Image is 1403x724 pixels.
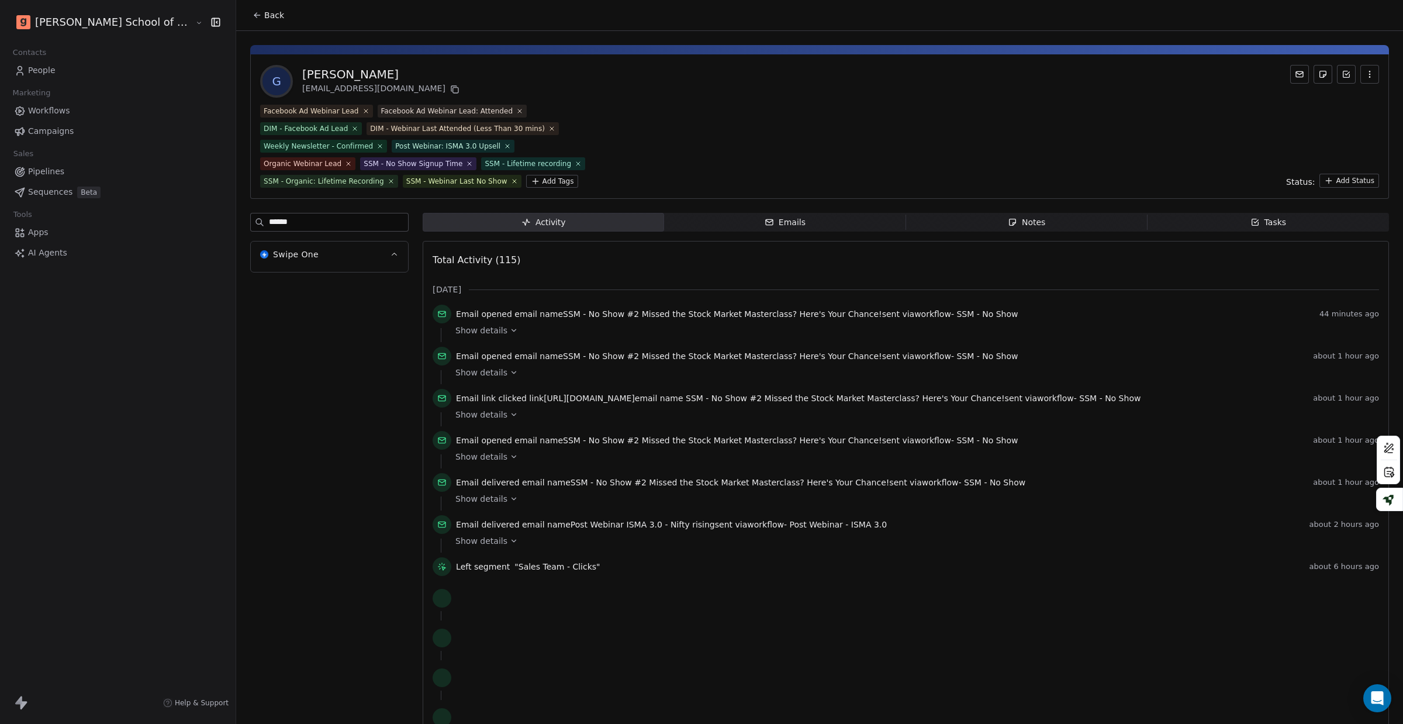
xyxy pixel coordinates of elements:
span: Total Activity (115) [433,254,520,266]
img: Goela%20School%20Logos%20(4).png [16,15,30,29]
div: [EMAIL_ADDRESS][DOMAIN_NAME] [302,82,462,96]
span: Show details [455,535,507,547]
span: G [262,67,291,95]
span: about 1 hour ago [1313,394,1379,403]
span: SSM - No Show [1079,394,1141,403]
span: SSM - No Show #2 Missed the Stock Market Masterclass? Here's Your Chance! [563,436,882,445]
span: email name sent via workflow - [456,350,1018,362]
span: Beta [77,187,101,198]
span: [PERSON_NAME] School of Finance LLP [35,15,192,30]
span: SSM - No Show #2 Missed the Stock Market Masterclass? Here's Your Chance! [571,478,890,487]
span: about 2 hours ago [1309,520,1379,529]
span: Email opened [456,436,512,445]
a: Campaigns [9,122,226,141]
div: DIM - Webinar Last Attended (Less Than 30 mins) [370,123,545,134]
a: Show details [455,493,1371,505]
span: about 6 hours ago [1309,562,1379,571]
span: SSM - No Show [956,436,1018,445]
div: DIM - Facebook Ad Lead [264,123,348,134]
a: AI Agents [9,243,226,263]
span: SSM - No Show #2 Missed the Stock Market Masterclass? Here's Your Chance! [563,309,882,319]
span: Post Webinar - ISMA 3.0 [789,520,887,529]
span: link email name sent via workflow - [456,392,1141,404]
span: Email link clicked [456,394,527,403]
span: SSM - No Show #2 Missed the Stock Market Masterclass? Here's Your Chance! [563,351,882,361]
span: Show details [455,409,507,420]
span: 44 minutes ago [1319,309,1379,319]
span: Apps [28,226,49,239]
div: Organic Webinar Lead [264,158,341,169]
span: about 1 hour ago [1313,478,1379,487]
a: Workflows [9,101,226,120]
div: Post Webinar: ISMA 3.0 Upsell [395,141,500,151]
a: Show details [455,451,1371,463]
a: Show details [455,367,1371,378]
span: Post Webinar ISMA 3.0 - Nifty rising [571,520,715,529]
span: Marketing [8,84,56,102]
span: Contacts [8,44,51,61]
div: Swipe OneSwipe One [251,267,408,272]
span: email name sent via workflow - [456,477,1025,488]
div: SSM - Lifetime recording [485,158,571,169]
span: [DATE] [433,284,461,295]
span: about 1 hour ago [1313,351,1379,361]
button: Add Tags [526,175,579,188]
button: Add Status [1319,174,1379,188]
span: Show details [455,493,507,505]
span: SSM - No Show [956,309,1018,319]
a: SequencesBeta [9,182,226,202]
div: Notes [1008,216,1045,229]
div: SSM - No Show Signup Time [364,158,462,169]
a: Show details [455,325,1371,336]
span: Email opened [456,351,512,361]
span: Email delivered [456,520,519,529]
span: AI Agents [28,247,67,259]
a: Pipelines [9,162,226,181]
div: Tasks [1250,216,1287,229]
span: Campaigns [28,125,74,137]
a: Help & Support [163,698,229,708]
a: People [9,61,226,80]
span: Sales [8,145,39,163]
div: Facebook Ad Webinar Lead: Attended [381,106,513,116]
span: Show details [455,451,507,463]
span: Show details [455,325,507,336]
button: [PERSON_NAME] School of Finance LLP [14,12,187,32]
span: email name sent via workflow - [456,519,887,530]
button: Swipe OneSwipe One [251,242,408,267]
img: Swipe One [260,250,268,258]
span: Tools [8,206,37,223]
a: Apps [9,223,226,242]
span: Workflows [28,105,70,117]
span: Swipe One [273,249,319,260]
span: People [28,64,56,77]
span: Left segment [456,561,510,573]
span: SSM - No Show #2 Missed the Stock Market Masterclass? Here's Your Chance! [686,394,1005,403]
button: Back [246,5,291,26]
span: Show details [455,367,507,378]
div: Open Intercom Messenger [1363,684,1391,712]
span: email name sent via workflow - [456,308,1018,320]
a: Show details [455,535,1371,547]
div: Emails [765,216,806,229]
div: SSM - Organic: Lifetime Recording [264,176,384,187]
div: Facebook Ad Webinar Lead [264,106,358,116]
span: Email delivered [456,478,519,487]
div: [PERSON_NAME] [302,66,462,82]
span: Help & Support [175,698,229,708]
span: Back [264,9,284,21]
span: SSM - No Show [964,478,1025,487]
span: SSM - No Show [956,351,1018,361]
span: email name sent via workflow - [456,435,1018,446]
span: Status: [1286,176,1315,188]
span: about 1 hour ago [1313,436,1379,445]
span: Sequences [28,186,72,198]
div: Weekly Newsletter - Confirmed [264,141,373,151]
a: Show details [455,409,1371,420]
span: Email opened [456,309,512,319]
span: [URL][DOMAIN_NAME] [544,394,635,403]
div: SSM - Webinar Last No Show [406,176,507,187]
span: "Sales Team - Clicks" [514,561,600,573]
span: Pipelines [28,166,64,178]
